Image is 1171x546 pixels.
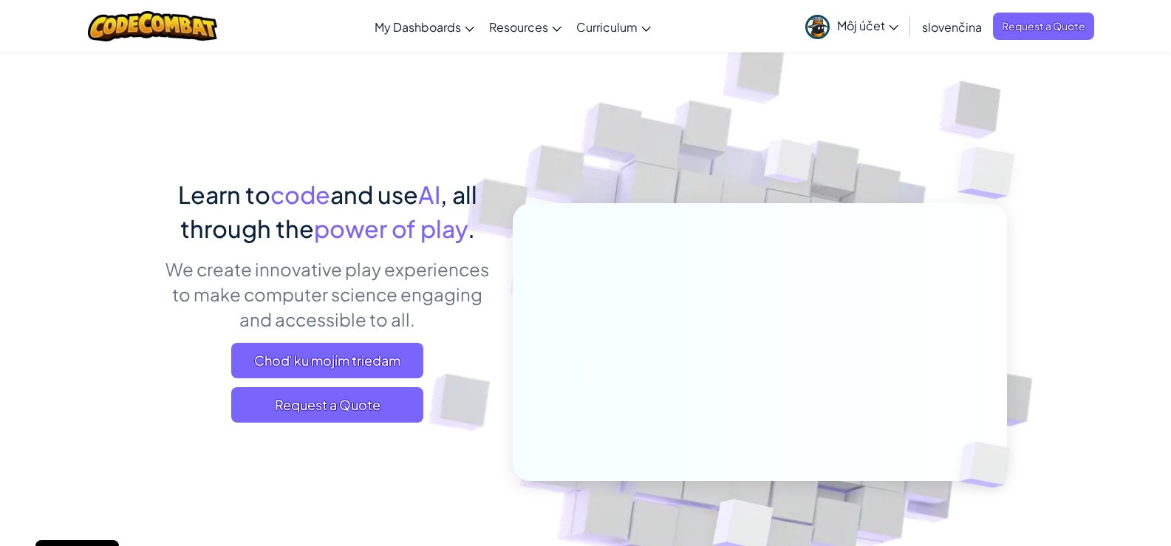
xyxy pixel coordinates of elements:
img: CodeCombat logo [88,11,217,41]
img: avatar [805,15,830,39]
span: Curriculum [576,19,638,35]
a: Request a Quote [231,387,423,423]
a: Resources [482,7,569,47]
img: Overlap cubes [934,411,1045,519]
span: power of play [314,214,468,243]
a: Request a Quote [993,13,1094,40]
a: My Dashboards [367,7,482,47]
p: We create innovative play experiences to make computer science engaging and accessible to all. [165,256,491,332]
a: slovenčina [915,7,989,47]
a: Choď ku mojím triedam [231,343,423,378]
span: Resources [489,19,548,35]
span: . [468,214,475,243]
span: slovenčina [922,19,982,35]
span: My Dashboards [375,19,461,35]
span: code [270,180,330,209]
span: Learn to [178,180,270,209]
img: Overlap cubes [736,110,842,220]
a: Môj účet [798,3,906,50]
img: Overlap cubes [928,111,1056,236]
a: Curriculum [569,7,658,47]
span: Môj účet [837,18,898,33]
span: and use [330,180,418,209]
span: AI [418,180,440,209]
